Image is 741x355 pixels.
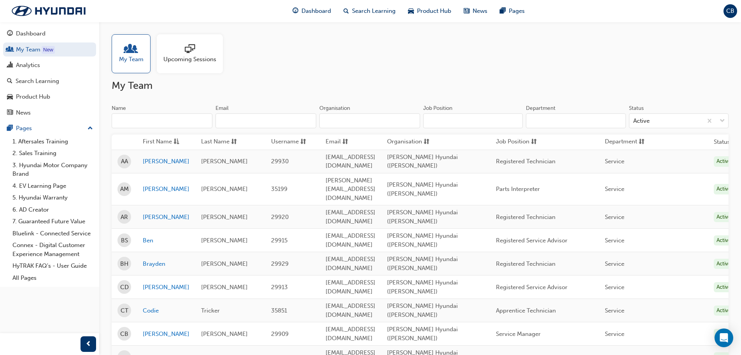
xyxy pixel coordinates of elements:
span: prev-icon [86,339,91,349]
span: [PERSON_NAME] [201,237,248,244]
span: asc-icon [173,137,179,147]
span: [EMAIL_ADDRESS][DOMAIN_NAME] [326,256,375,272]
span: [PERSON_NAME] Hyundai ([PERSON_NAME]) [387,302,458,318]
a: guage-iconDashboard [286,3,337,19]
a: search-iconSearch Learning [337,3,402,19]
span: Registered Technician [496,214,555,221]
span: up-icon [88,124,93,134]
span: Organisation [387,137,422,147]
span: Service [605,284,624,291]
div: Tooltip anchor [42,46,55,54]
a: Ben [143,236,189,245]
span: [EMAIL_ADDRESS][DOMAIN_NAME] [326,279,375,295]
span: people-icon [126,44,136,55]
div: Dashboard [16,29,46,38]
a: Product Hub [3,90,96,104]
div: Active [714,212,734,223]
span: [PERSON_NAME] [201,158,248,165]
input: Name [112,113,212,128]
span: News [473,7,487,16]
span: Service [605,260,624,267]
div: Search Learning [16,77,59,86]
span: [PERSON_NAME] Hyundai ([PERSON_NAME]) [387,209,458,225]
span: Registered Technician [496,260,555,267]
button: Organisationsorting-icon [387,137,430,147]
img: Trak [4,3,93,19]
span: Pages [509,7,525,16]
span: [EMAIL_ADDRESS][DOMAIN_NAME] [326,302,375,318]
div: Analytics [16,61,40,70]
a: 5. Hyundai Warranty [9,192,96,204]
div: Active [714,184,734,194]
a: All Pages [9,272,96,284]
span: AA [121,157,128,166]
a: Codie [143,306,189,315]
span: [PERSON_NAME] Hyundai ([PERSON_NAME]) [387,326,458,342]
span: [PERSON_NAME] Hyundai ([PERSON_NAME]) [387,232,458,248]
button: Last Namesorting-icon [201,137,244,147]
span: 35199 [271,185,287,193]
h2: My Team [112,79,729,92]
div: Open Intercom Messenger [715,329,733,347]
div: Pages [16,124,32,133]
span: Parts Interpreter [496,185,540,193]
span: [PERSON_NAME] Hyundai ([PERSON_NAME]) [387,279,458,295]
a: My Team [112,34,157,73]
th: Status [714,138,730,147]
a: HyTRAK FAQ's - User Guide [9,260,96,272]
a: 7. Guaranteed Future Value [9,215,96,228]
a: pages-iconPages [494,3,531,19]
div: Active [714,156,734,167]
div: Email [215,104,229,112]
span: Service Manager [496,330,541,337]
span: My Team [119,55,144,64]
input: Email [215,113,316,128]
a: News [3,106,96,120]
span: Apprentice Technician [496,307,556,314]
button: Emailsorting-icon [326,137,368,147]
div: Active [714,329,734,339]
div: News [16,108,31,117]
span: 29913 [271,284,288,291]
a: Bluelink - Connected Service [9,228,96,240]
span: sorting-icon [424,137,429,147]
a: Search Learning [3,74,96,88]
span: Email [326,137,341,147]
span: news-icon [7,110,13,117]
button: Pages [3,121,96,136]
a: Dashboard [3,26,96,41]
a: [PERSON_NAME] [143,157,189,166]
span: [PERSON_NAME] [201,260,248,267]
span: Tricker [201,307,220,314]
span: [EMAIL_ADDRESS][DOMAIN_NAME] [326,154,375,170]
span: Search Learning [352,7,396,16]
a: 2. Sales Training [9,147,96,159]
span: Service [605,158,624,165]
span: Service [605,307,624,314]
span: people-icon [7,46,13,53]
span: First Name [143,137,172,147]
span: CT [121,306,128,315]
span: CB [726,7,734,16]
span: [PERSON_NAME] [201,330,248,337]
span: Upcoming Sessions [163,55,216,64]
span: CD [120,283,129,292]
div: Active [633,117,650,125]
span: car-icon [7,94,13,101]
a: [PERSON_NAME] [143,185,189,194]
span: Service [605,185,624,193]
span: [PERSON_NAME] Hyundai ([PERSON_NAME]) [387,181,458,197]
span: Registered Service Advisor [496,284,568,291]
input: Organisation [319,113,420,128]
span: Service [605,330,624,337]
div: Job Position [423,104,452,112]
div: Organisation [319,104,350,112]
div: Active [714,306,734,316]
span: car-icon [408,6,414,16]
span: sessionType_ONLINE_URL-icon [185,44,195,55]
a: 1. Aftersales Training [9,136,96,148]
span: Last Name [201,137,229,147]
span: [PERSON_NAME] [201,284,248,291]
